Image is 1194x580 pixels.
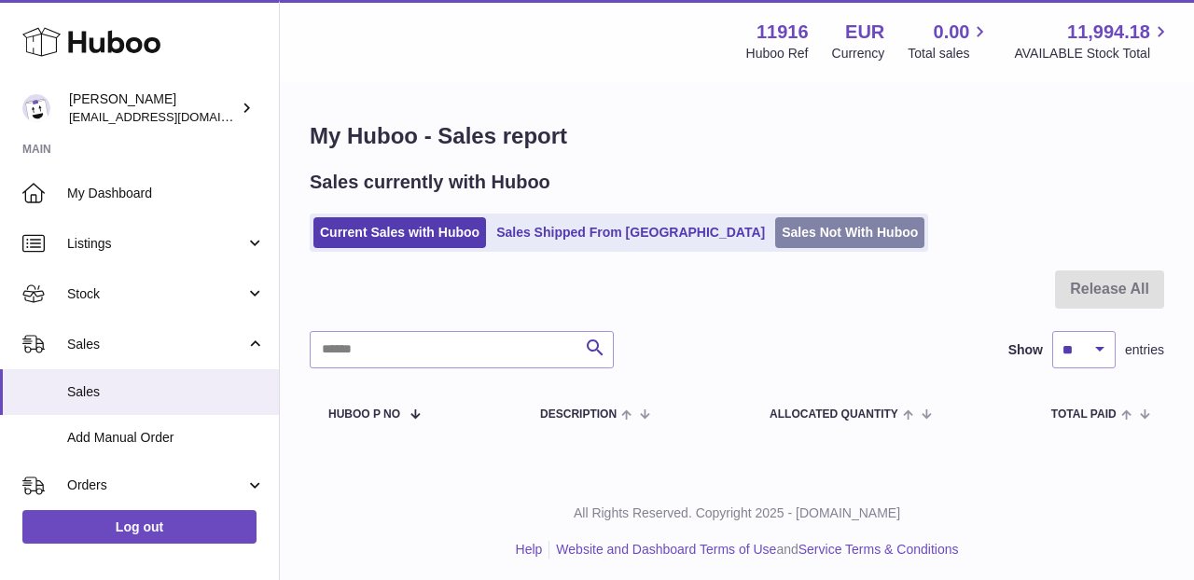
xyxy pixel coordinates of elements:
[775,217,924,248] a: Sales Not With Huboo
[67,476,245,494] span: Orders
[310,170,550,195] h2: Sales currently with Huboo
[313,217,486,248] a: Current Sales with Huboo
[540,408,617,421] span: Description
[798,542,959,557] a: Service Terms & Conditions
[1014,20,1172,62] a: 11,994.18 AVAILABLE Stock Total
[908,45,991,62] span: Total sales
[746,45,809,62] div: Huboo Ref
[22,510,257,544] a: Log out
[67,336,245,353] span: Sales
[67,185,265,202] span: My Dashboard
[1014,45,1172,62] span: AVAILABLE Stock Total
[757,20,809,45] strong: 11916
[549,541,958,559] li: and
[1051,408,1117,421] span: Total paid
[516,542,543,557] a: Help
[1067,20,1150,45] span: 11,994.18
[832,45,885,62] div: Currency
[908,20,991,62] a: 0.00 Total sales
[67,285,245,303] span: Stock
[67,235,245,253] span: Listings
[556,542,776,557] a: Website and Dashboard Terms of Use
[490,217,771,248] a: Sales Shipped From [GEOGRAPHIC_DATA]
[934,20,970,45] span: 0.00
[69,90,237,126] div: [PERSON_NAME]
[69,109,274,124] span: [EMAIL_ADDRESS][DOMAIN_NAME]
[67,383,265,401] span: Sales
[295,504,1179,522] p: All Rights Reserved. Copyright 2025 - [DOMAIN_NAME]
[310,121,1164,151] h1: My Huboo - Sales report
[845,20,884,45] strong: EUR
[1008,341,1043,359] label: Show
[770,408,898,421] span: ALLOCATED Quantity
[328,408,400,421] span: Huboo P no
[67,429,265,447] span: Add Manual Order
[22,94,50,122] img: info@bananaleafsupplements.com
[1125,341,1164,359] span: entries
